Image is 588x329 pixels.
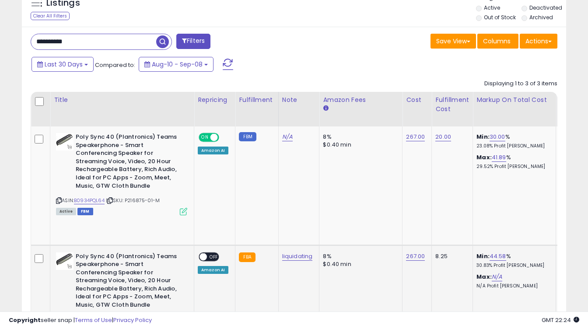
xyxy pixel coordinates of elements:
a: N/A [282,133,293,141]
p: 23.08% Profit [PERSON_NAME] [476,143,549,149]
div: % [476,252,549,269]
b: Min: [476,252,490,260]
div: % [476,133,549,149]
div: Repricing [198,95,231,105]
button: Columns [477,34,518,49]
div: ASIN: [56,133,187,214]
a: 267.00 [406,133,425,141]
span: | SKU: P216875-01-M [106,197,160,204]
small: FBM [239,132,256,141]
div: Fulfillment [239,95,274,105]
div: Amazon AI [198,147,228,154]
label: Active [484,4,500,11]
b: Max: [476,153,492,161]
label: Out of Stock [484,14,516,21]
div: $0.40 min [323,260,395,268]
span: Compared to: [95,61,135,69]
b: Poly Sync 40 (Plantronics) Teams Speakerphone - Smart Conferencing Speaker for Streaming Voice, V... [76,133,182,192]
div: 8% [323,252,395,260]
div: Note [282,95,316,105]
button: Aug-10 - Sep-08 [139,57,213,72]
span: FBM [77,208,93,215]
div: 8.25 [435,252,466,260]
div: Fulfillment Cost [435,95,469,114]
p: 29.52% Profit [PERSON_NAME] [476,164,549,170]
div: seller snap | | [9,316,152,325]
label: Archived [529,14,553,21]
a: N/A [492,273,502,281]
b: Min: [476,133,490,141]
span: ON [199,134,210,141]
div: % [476,154,549,170]
span: 2025-10-9 22:24 GMT [542,316,579,324]
span: Last 30 Days [45,60,83,69]
span: All listings currently available for purchase on Amazon [56,208,76,215]
strong: Copyright [9,316,41,324]
span: Columns [483,37,511,45]
div: 8% [323,133,395,141]
p: N/A Profit [PERSON_NAME] [476,283,549,289]
a: B0934PQL64 [74,197,105,204]
div: Markup on Total Cost [476,95,552,105]
div: Amazon Fees [323,95,399,105]
label: Deactivated [529,4,562,11]
div: Title [54,95,190,105]
small: FBA [239,252,255,262]
p: 30.83% Profit [PERSON_NAME] [476,262,549,269]
a: Privacy Policy [113,316,152,324]
button: Last 30 Days [31,57,94,72]
th: The percentage added to the cost of goods (COGS) that forms the calculator for Min & Max prices. [473,92,556,126]
div: Displaying 1 to 3 of 3 items [484,80,557,88]
button: Filters [176,34,210,49]
a: 20.00 [435,133,451,141]
div: Cost [406,95,428,105]
small: Amazon Fees. [323,105,328,112]
a: 41.89 [492,153,506,162]
span: Aug-10 - Sep-08 [152,60,203,69]
div: Amazon AI [198,266,228,274]
div: $0.40 min [323,141,395,149]
a: 30.00 [490,133,505,141]
img: 41bKf838elS._SL40_.jpg [56,133,73,150]
span: OFF [218,134,232,141]
a: Terms of Use [75,316,112,324]
span: OFF [207,253,221,260]
img: 41bKf838elS._SL40_.jpg [56,252,73,270]
div: Clear All Filters [31,12,70,20]
button: Actions [520,34,557,49]
a: liquidating [282,252,313,261]
b: Max: [476,273,492,281]
button: Save View [430,34,476,49]
a: 267.00 [406,252,425,261]
b: Poly Sync 40 (Plantronics) Teams Speakerphone - Smart Conferencing Speaker for Streaming Voice, V... [76,252,182,311]
a: 44.58 [490,252,506,261]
